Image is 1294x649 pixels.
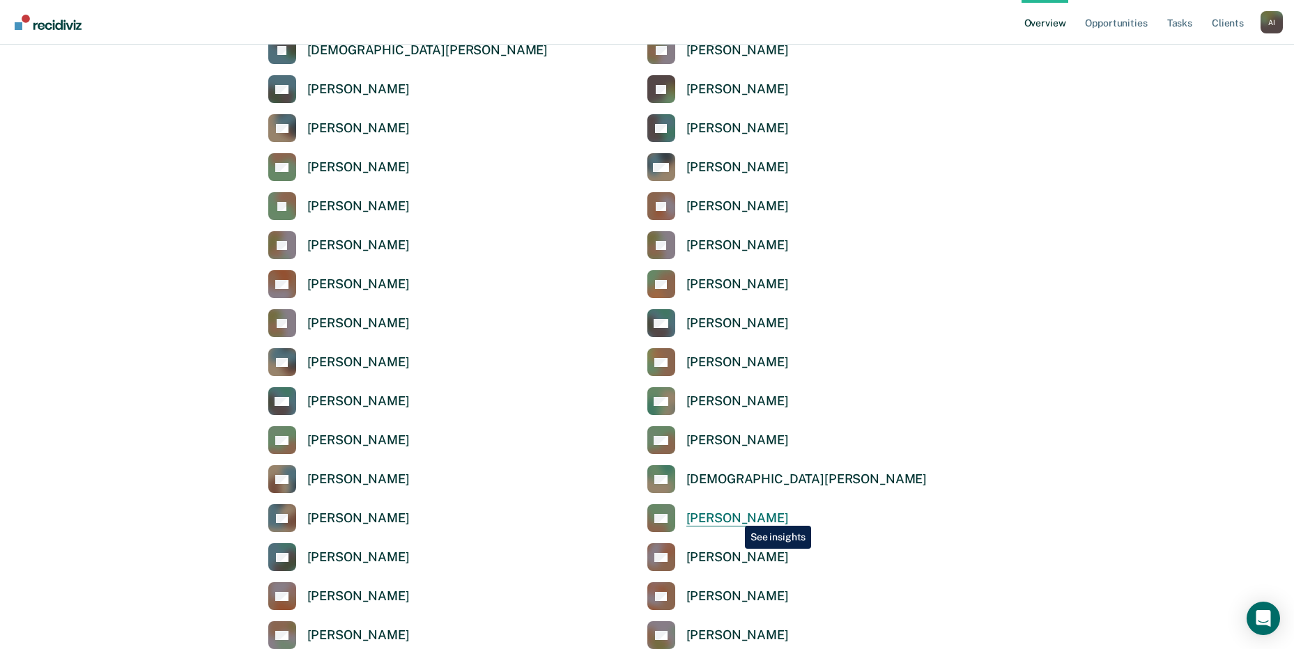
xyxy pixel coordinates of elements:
[647,153,789,181] a: [PERSON_NAME]
[307,81,410,97] div: [PERSON_NAME]
[307,510,410,526] div: [PERSON_NAME]
[268,309,410,337] a: [PERSON_NAME]
[307,120,410,136] div: [PERSON_NAME]
[307,354,410,370] div: [PERSON_NAME]
[307,237,410,253] div: [PERSON_NAME]
[307,198,410,214] div: [PERSON_NAME]
[15,15,82,30] img: Recidiviz
[686,120,789,136] div: [PERSON_NAME]
[307,588,410,604] div: [PERSON_NAME]
[307,432,410,448] div: [PERSON_NAME]
[268,231,410,259] a: [PERSON_NAME]
[686,549,789,565] div: [PERSON_NAME]
[686,510,789,526] div: [PERSON_NAME]
[268,387,410,415] a: [PERSON_NAME]
[647,621,789,649] a: [PERSON_NAME]
[307,276,410,292] div: [PERSON_NAME]
[268,270,410,298] a: [PERSON_NAME]
[686,393,789,409] div: [PERSON_NAME]
[647,582,789,610] a: [PERSON_NAME]
[647,543,789,571] a: [PERSON_NAME]
[686,276,789,292] div: [PERSON_NAME]
[647,192,789,220] a: [PERSON_NAME]
[686,81,789,97] div: [PERSON_NAME]
[307,315,410,331] div: [PERSON_NAME]
[686,354,789,370] div: [PERSON_NAME]
[686,315,789,331] div: [PERSON_NAME]
[647,309,789,337] a: [PERSON_NAME]
[268,114,410,142] a: [PERSON_NAME]
[307,393,410,409] div: [PERSON_NAME]
[1261,11,1283,33] div: A I
[307,471,410,487] div: [PERSON_NAME]
[647,36,789,64] a: [PERSON_NAME]
[647,348,789,376] a: [PERSON_NAME]
[686,42,789,58] div: [PERSON_NAME]
[268,465,410,493] a: [PERSON_NAME]
[686,471,927,487] div: [DEMOGRAPHIC_DATA][PERSON_NAME]
[647,270,789,298] a: [PERSON_NAME]
[1247,602,1280,635] div: Open Intercom Messenger
[268,153,410,181] a: [PERSON_NAME]
[307,549,410,565] div: [PERSON_NAME]
[268,36,548,64] a: [DEMOGRAPHIC_DATA][PERSON_NAME]
[686,588,789,604] div: [PERSON_NAME]
[307,42,548,58] div: [DEMOGRAPHIC_DATA][PERSON_NAME]
[647,504,789,532] a: [PERSON_NAME]
[686,432,789,448] div: [PERSON_NAME]
[647,231,789,259] a: [PERSON_NAME]
[686,198,789,214] div: [PERSON_NAME]
[1261,11,1283,33] button: Profile dropdown button
[268,582,410,610] a: [PERSON_NAME]
[268,543,410,571] a: [PERSON_NAME]
[268,348,410,376] a: [PERSON_NAME]
[686,627,789,643] div: [PERSON_NAME]
[268,504,410,532] a: [PERSON_NAME]
[647,114,789,142] a: [PERSON_NAME]
[268,426,410,454] a: [PERSON_NAME]
[268,192,410,220] a: [PERSON_NAME]
[307,627,410,643] div: [PERSON_NAME]
[307,159,410,175] div: [PERSON_NAME]
[647,387,789,415] a: [PERSON_NAME]
[268,75,410,103] a: [PERSON_NAME]
[686,159,789,175] div: [PERSON_NAME]
[647,75,789,103] a: [PERSON_NAME]
[647,465,927,493] a: [DEMOGRAPHIC_DATA][PERSON_NAME]
[686,237,789,253] div: [PERSON_NAME]
[268,621,410,649] a: [PERSON_NAME]
[647,426,789,454] a: [PERSON_NAME]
